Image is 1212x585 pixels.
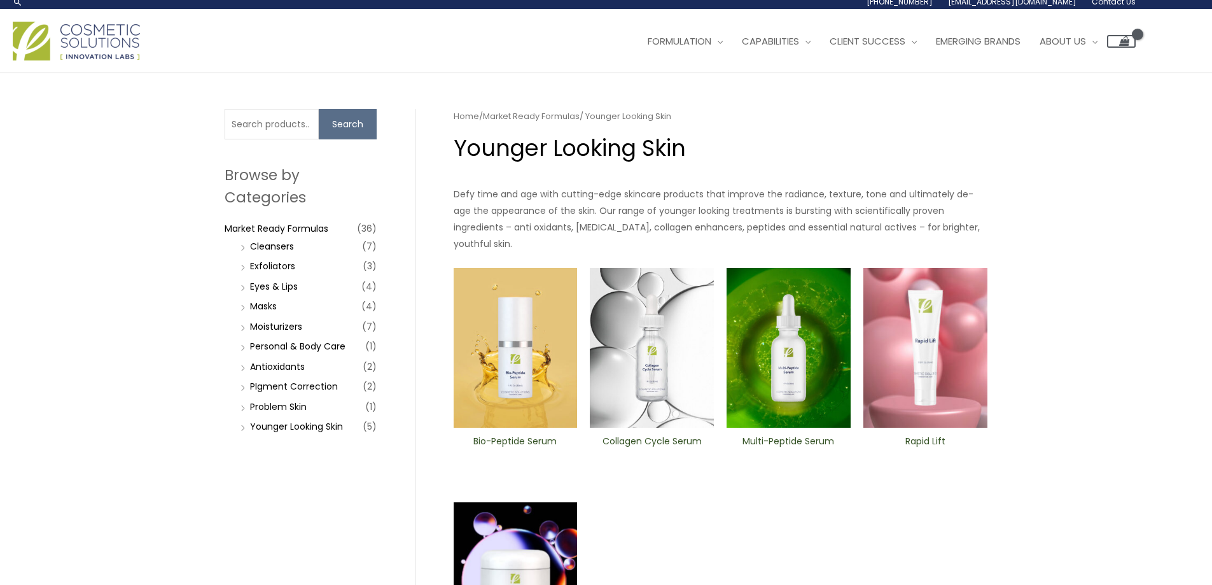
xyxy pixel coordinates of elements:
a: Cleansers [250,240,294,253]
span: Client Success [830,34,905,48]
span: (2) [363,358,377,376]
a: Market Ready Formulas [483,110,580,122]
h2: Bio-Peptide ​Serum [464,435,566,460]
span: Emerging Brands [936,34,1020,48]
img: Cosmetic Solutions Logo [13,22,140,60]
span: (7) [362,318,377,335]
a: Masks [250,300,277,313]
nav: Breadcrumb [454,109,987,124]
span: (5) [363,418,377,435]
h2: Browse by Categories [225,164,377,208]
a: Eyes & Lips [250,280,298,293]
h1: Younger Looking Skin [454,132,987,164]
span: About Us [1040,34,1086,48]
img: Rapid Lift [863,268,987,428]
a: Multi-Peptide Serum [737,435,840,464]
span: (2) [363,377,377,395]
a: Client Success [820,22,926,60]
span: (7) [362,237,377,255]
img: Bio-Peptide ​Serum [454,268,578,428]
span: (1) [365,337,377,355]
a: Capabilities [732,22,820,60]
a: Exfoliators [250,260,295,272]
h2: Collagen Cycle Serum [601,435,703,460]
a: About Us [1030,22,1107,60]
img: Collagen Cycle Serum [590,268,714,428]
a: Bio-Peptide ​Serum [464,435,566,464]
span: (1) [365,398,377,416]
a: Problem Skin [250,400,307,413]
img: Multi-Peptide ​Serum [727,268,851,428]
a: Rapid Lift [874,435,977,464]
span: (3) [363,257,377,275]
a: Antioxidants [250,360,305,373]
a: Personal & Body Care [250,340,345,353]
a: Younger Looking Skin [250,420,343,433]
a: Home [454,110,479,122]
a: Formulation [638,22,732,60]
h2: Rapid Lift [874,435,977,460]
button: Search [319,109,377,139]
a: Emerging Brands [926,22,1030,60]
a: PIgment Correction [250,380,338,393]
span: (36) [357,220,377,237]
a: Moisturizers [250,320,302,333]
a: View Shopping Cart, empty [1107,35,1136,48]
h2: Multi-Peptide Serum [737,435,840,460]
a: Market Ready Formulas [225,222,328,235]
span: (4) [361,278,377,295]
span: (4) [361,297,377,315]
nav: Site Navigation [629,22,1136,60]
span: Formulation [648,34,711,48]
a: Collagen Cycle Serum [601,435,703,464]
p: Defy time and age with cutting-edge skincare products that improve the radiance, texture, tone an... [454,186,987,252]
span: Capabilities [742,34,799,48]
input: Search products… [225,109,319,139]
